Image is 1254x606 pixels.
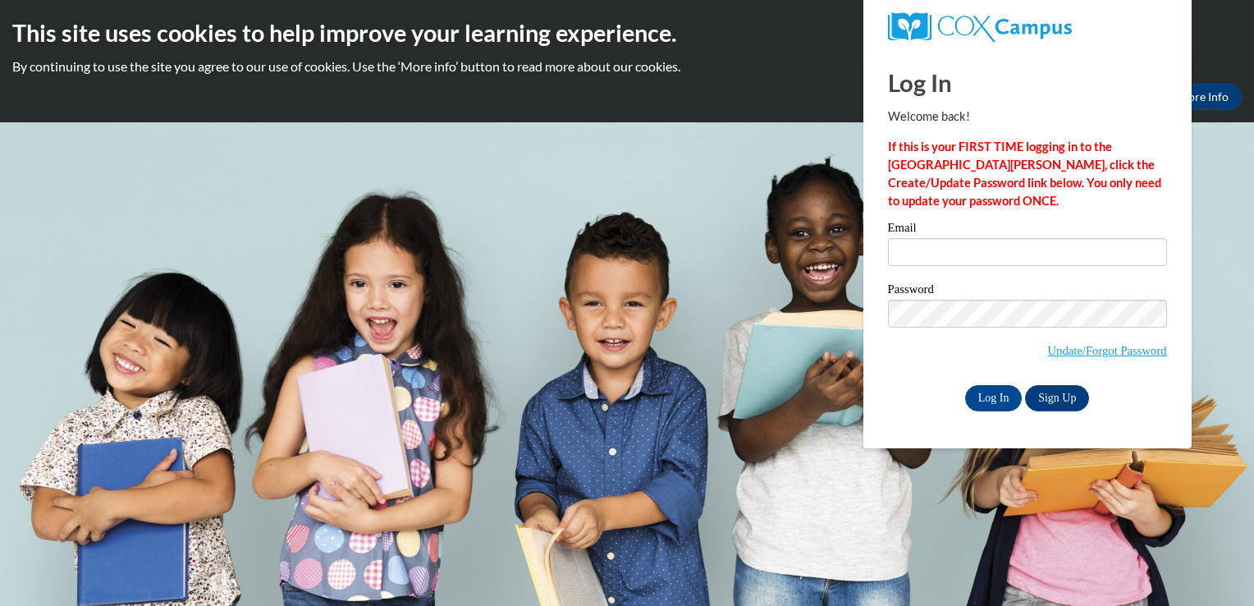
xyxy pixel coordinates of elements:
[888,140,1161,208] strong: If this is your FIRST TIME logging in to the [GEOGRAPHIC_DATA][PERSON_NAME], click the Create/Upd...
[888,222,1167,238] label: Email
[888,12,1072,42] img: COX Campus
[1025,385,1089,411] a: Sign Up
[888,66,1167,99] h1: Log In
[1165,84,1242,110] a: More Info
[12,16,1242,49] h2: This site uses cookies to help improve your learning experience.
[888,12,1167,42] a: COX Campus
[12,57,1242,76] p: By continuing to use the site you agree to our use of cookies. Use the ‘More info’ button to read...
[888,108,1167,126] p: Welcome back!
[1048,344,1167,357] a: Update/Forgot Password
[965,385,1023,411] input: Log In
[888,283,1167,300] label: Password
